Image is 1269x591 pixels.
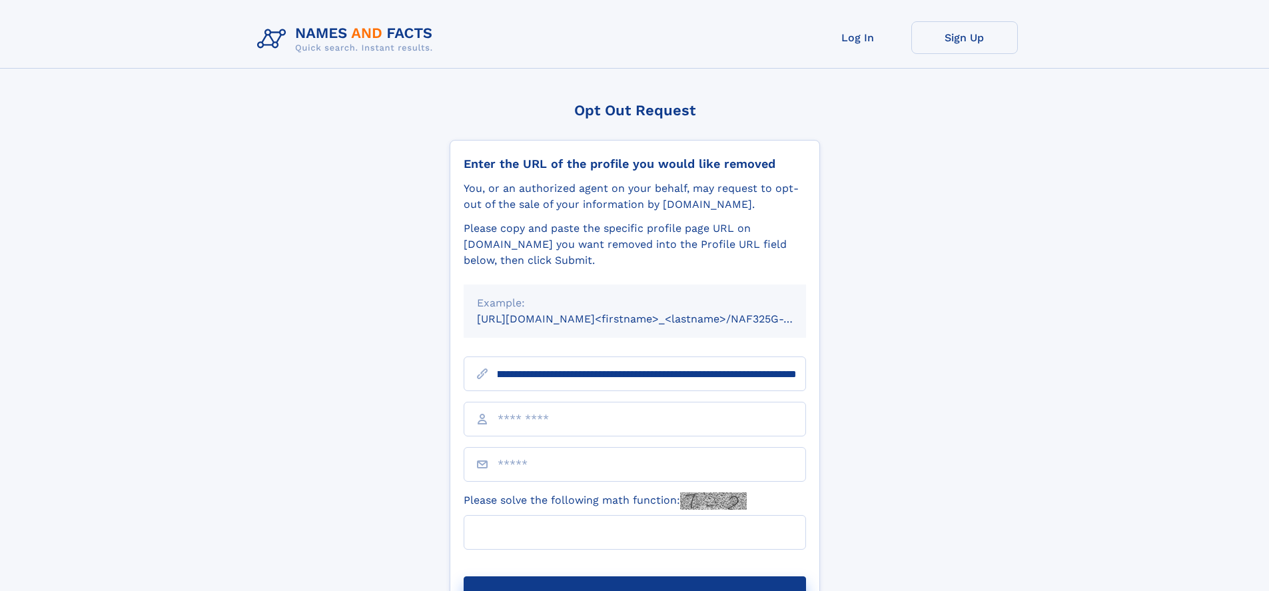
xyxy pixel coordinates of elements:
[252,21,444,57] img: Logo Names and Facts
[464,157,806,171] div: Enter the URL of the profile you would like removed
[464,221,806,269] div: Please copy and paste the specific profile page URL on [DOMAIN_NAME] you want removed into the Pr...
[477,295,793,311] div: Example:
[911,21,1018,54] a: Sign Up
[805,21,911,54] a: Log In
[464,492,747,510] label: Please solve the following math function:
[450,102,820,119] div: Opt Out Request
[477,312,831,325] small: [URL][DOMAIN_NAME]<firstname>_<lastname>/NAF325G-xxxxxxxx
[464,181,806,213] div: You, or an authorized agent on your behalf, may request to opt-out of the sale of your informatio...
